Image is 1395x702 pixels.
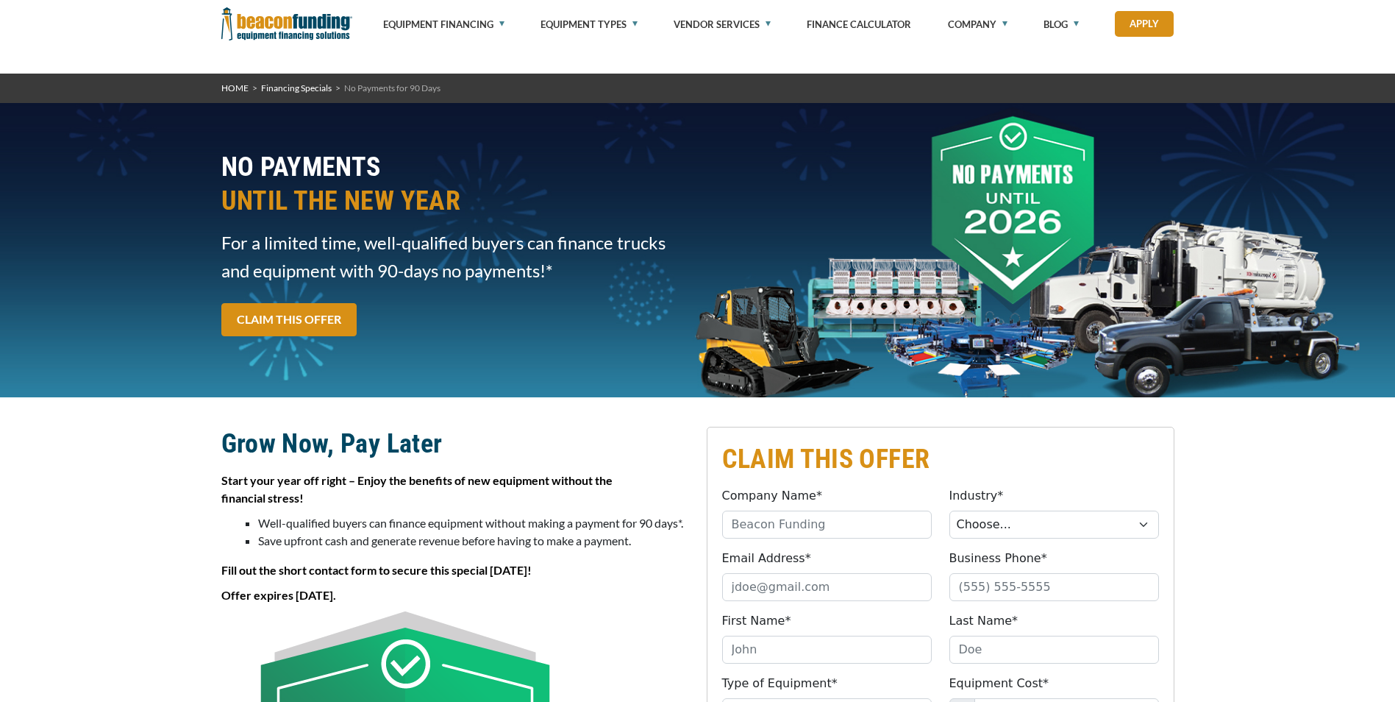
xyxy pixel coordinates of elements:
input: John [722,636,932,664]
label: Business Phone* [949,550,1047,567]
input: (555) 555-5555 [949,573,1159,601]
label: Equipment Cost* [949,675,1049,692]
input: jdoe@gmail.com [722,573,932,601]
strong: Fill out the short contact form to secure this special [DATE]! [221,563,532,577]
span: No Payments for 90 Days [344,82,440,93]
span: UNTIL THE NEW YEAR [221,184,689,218]
label: Company Name* [722,487,822,505]
a: Apply [1115,11,1174,37]
a: CLAIM THIS OFFER [221,303,357,336]
label: Type of Equipment* [722,675,838,692]
h2: CLAIM THIS OFFER [722,442,1159,476]
label: First Name* [722,612,791,630]
span: For a limited time, well-qualified buyers can finance trucks and equipment with 90-days no paymen... [221,229,689,285]
h2: Grow Now, Pay Later [221,427,689,461]
label: Email Address* [722,550,811,567]
input: Beacon Funding [722,511,932,539]
a: Financing Specials [261,82,332,93]
a: HOME [221,82,249,93]
h2: NO PAYMENTS [221,150,689,218]
label: Last Name* [949,612,1018,630]
input: Doe [949,636,1159,664]
li: Well-qualified buyers can finance equipment without making a payment for 90 days*. [258,514,689,532]
li: Save upfront cash and generate revenue before having to make a payment. [258,532,689,550]
strong: Start your year off right – Enjoy the benefits of new equipment without the financial stress! [221,473,613,505]
label: Industry* [949,487,1004,505]
strong: Offer expires [DATE]. [221,588,336,602]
